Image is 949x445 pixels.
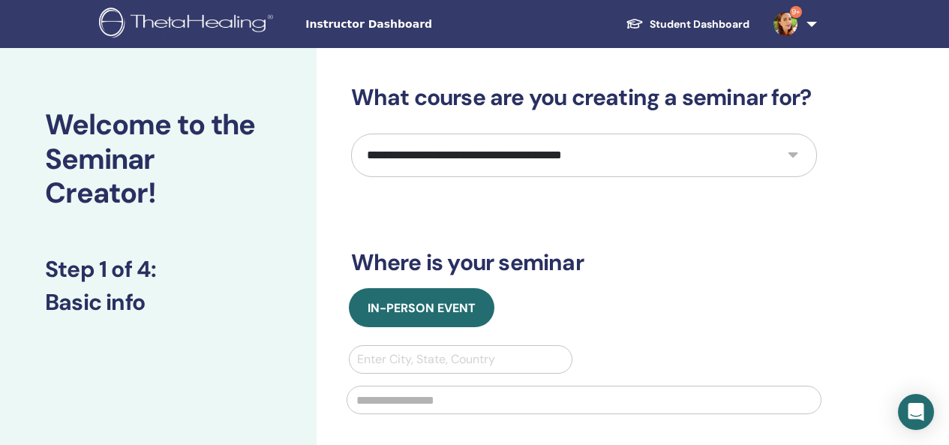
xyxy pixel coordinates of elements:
[898,394,934,430] div: Open Intercom Messenger
[614,11,761,38] a: Student Dashboard
[45,289,272,316] h3: Basic info
[99,8,278,41] img: logo.png
[790,6,802,18] span: 9+
[349,288,494,327] button: In-Person Event
[773,12,797,36] img: default.jpg
[368,300,476,316] span: In-Person Event
[351,84,817,111] h3: What course are you creating a seminar for?
[45,256,272,283] h3: Step 1 of 4 :
[626,17,644,30] img: graduation-cap-white.svg
[305,17,530,32] span: Instructor Dashboard
[351,249,817,276] h3: Where is your seminar
[45,108,272,211] h2: Welcome to the Seminar Creator!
